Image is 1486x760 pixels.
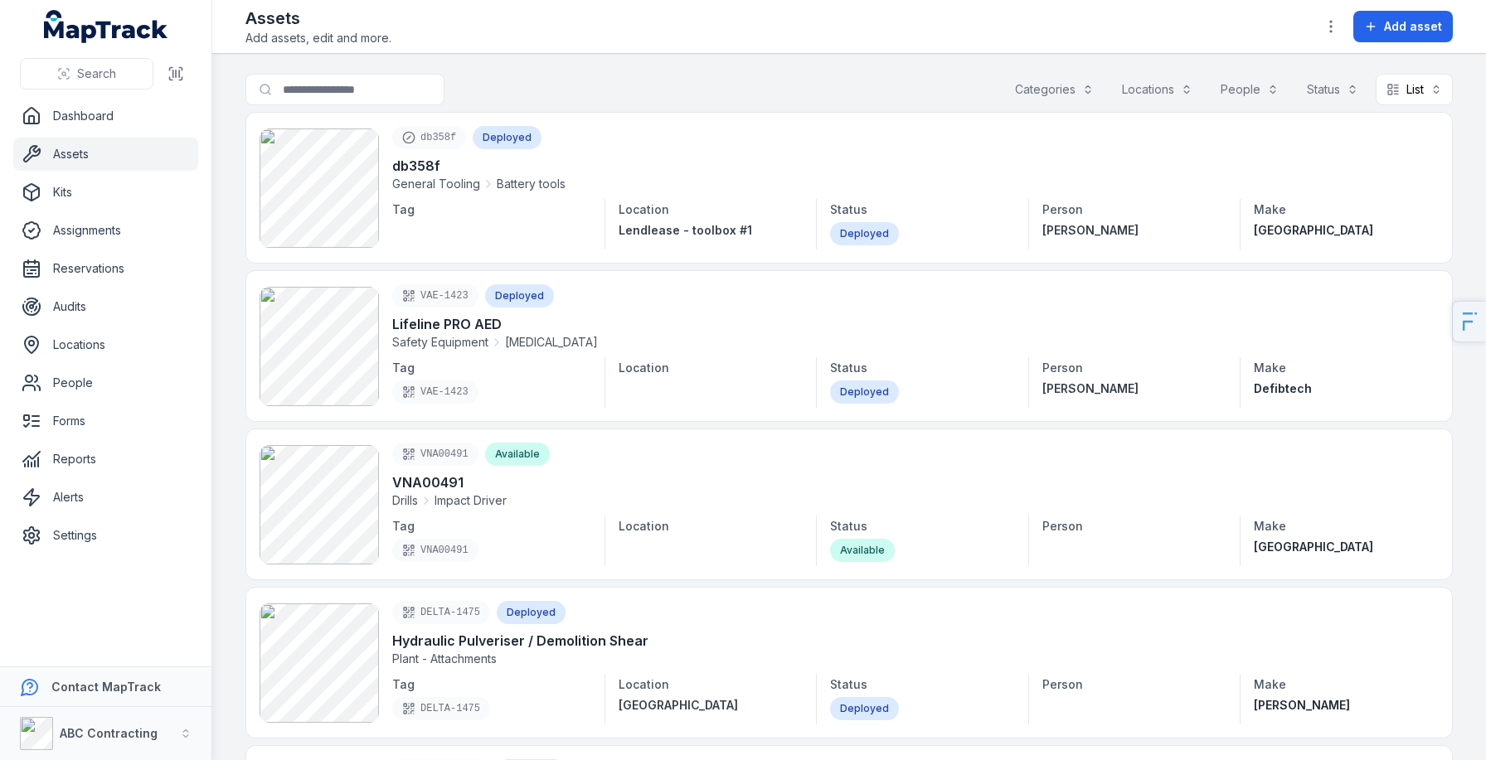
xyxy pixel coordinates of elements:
a: Reports [13,443,198,476]
a: Dashboard [13,99,198,133]
a: Alerts [13,481,198,514]
span: Defibtech [1254,381,1312,395]
span: Add asset [1384,18,1442,35]
span: Search [77,65,116,82]
button: Categories [1004,74,1105,105]
a: Reservations [13,252,198,285]
h2: Assets [245,7,391,30]
a: Kits [13,176,198,209]
a: [GEOGRAPHIC_DATA] [619,697,790,714]
span: [GEOGRAPHIC_DATA] [619,698,738,712]
strong: Contact MapTrack [51,680,161,694]
button: People [1210,74,1289,105]
a: Forms [13,404,198,438]
a: Assignments [13,214,198,247]
div: Deployed [830,222,899,245]
div: VNA00491 [392,539,478,562]
span: [PERSON_NAME] [1254,698,1350,712]
button: List [1376,74,1453,105]
div: Deployed [830,380,899,404]
span: Add assets, edit and more. [245,30,391,46]
span: [GEOGRAPHIC_DATA] [1254,223,1373,237]
a: Lendlease - toolbox #1 [619,222,790,239]
div: VAE-1423 [392,380,478,404]
a: Audits [13,290,198,323]
a: [PERSON_NAME] [1042,222,1214,239]
a: Assets [13,138,198,171]
div: DELTA-1475 [392,697,490,720]
span: Lendlease - toolbox #1 [619,223,752,237]
a: [PERSON_NAME] [1042,380,1214,397]
div: Available [830,539,895,562]
div: Deployed [830,697,899,720]
a: Locations [13,328,198,361]
button: Locations [1111,74,1203,105]
a: MapTrack [44,10,168,43]
button: Search [20,58,153,90]
a: Settings [13,519,198,552]
button: Add asset [1353,11,1453,42]
button: Status [1296,74,1369,105]
a: People [13,366,198,399]
span: [GEOGRAPHIC_DATA] [1254,540,1373,554]
strong: ABC Contracting [60,726,158,740]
